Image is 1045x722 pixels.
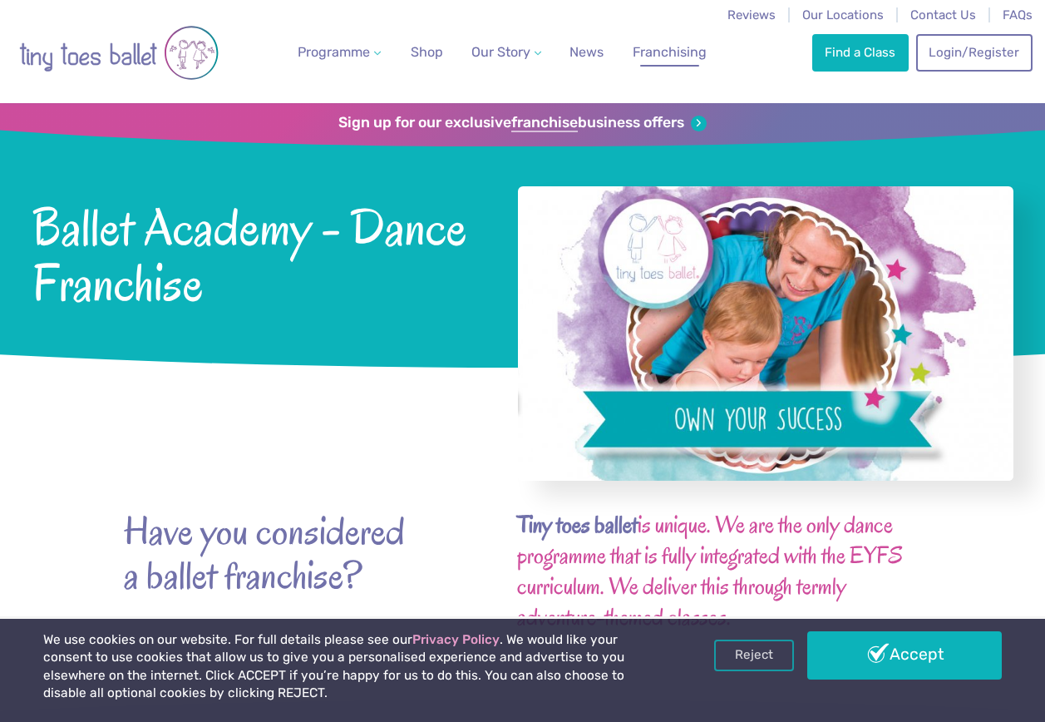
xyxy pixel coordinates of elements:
[338,114,707,132] a: Sign up for our exclusivefranchisebusiness offers
[411,44,443,60] span: Shop
[626,36,713,69] a: Franchising
[291,36,387,69] a: Programme
[471,44,530,60] span: Our Story
[812,34,909,71] a: Find a Class
[19,11,219,95] img: tiny toes ballet
[727,7,776,22] a: Reviews
[517,509,638,541] b: Tiny toes ballet
[465,36,548,69] a: Our Story
[714,640,794,671] a: Reject
[412,632,500,647] a: Privacy Policy
[511,114,578,132] strong: franchise
[633,44,707,60] span: Franchising
[43,631,667,703] p: We use cookies on our website. For full details please see our . We would like your consent to us...
[517,510,922,632] h3: is unique. We are the only dance programme that is fully integrated with the EYFS curriculum. We ...
[569,44,604,60] span: News
[802,7,884,22] a: Our Locations
[910,7,976,22] a: Contact Us
[32,194,474,311] span: Ballet Academy - Dance Franchise
[916,34,1033,71] a: Login/Register
[298,44,370,60] span: Programme
[124,510,423,598] strong: Have you considered a ballet franchise?
[404,36,450,69] a: Shop
[517,513,638,539] a: Tiny toes ballet
[563,36,610,69] a: News
[807,631,1002,680] a: Accept
[1003,7,1033,22] a: FAQs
